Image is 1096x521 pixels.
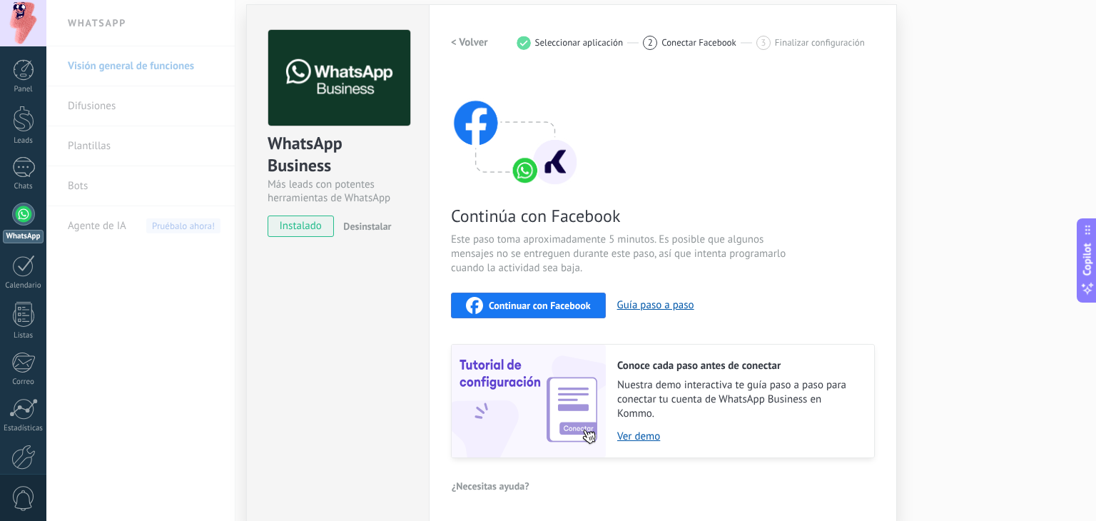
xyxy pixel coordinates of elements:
span: Conectar Facebook [661,37,736,48]
span: Nuestra demo interactiva te guía paso a paso para conectar tu cuenta de WhatsApp Business en Kommo. [617,378,860,421]
div: WhatsApp Business [268,132,408,178]
span: 2 [648,36,653,49]
img: connect with facebook [451,73,579,187]
span: Copilot [1080,243,1095,276]
span: Este paso toma aproximadamente 5 minutos. Es posible que algunos mensajes no se entreguen durante... [451,233,791,275]
div: Más leads con potentes herramientas de WhatsApp [268,178,408,205]
div: Estadísticas [3,424,44,433]
img: logo_main.png [268,30,410,126]
button: Desinstalar [338,216,391,237]
div: Correo [3,378,44,387]
h2: Conoce cada paso antes de conectar [617,359,860,373]
div: WhatsApp [3,230,44,243]
div: Leads [3,136,44,146]
span: Seleccionar aplicación [535,37,624,48]
button: Guía paso a paso [617,298,694,312]
span: Finalizar configuración [775,37,865,48]
button: < Volver [451,30,488,56]
div: Panel [3,85,44,94]
div: Chats [3,182,44,191]
h2: < Volver [451,36,488,49]
span: ¿Necesitas ayuda? [452,481,529,491]
span: Desinstalar [343,220,391,233]
span: 3 [761,36,766,49]
button: ¿Necesitas ayuda? [451,475,530,497]
span: Continuar con Facebook [489,300,591,310]
span: Continúa con Facebook [451,205,791,227]
button: Continuar con Facebook [451,293,606,318]
div: Calendario [3,281,44,290]
span: instalado [268,216,333,237]
div: Listas [3,331,44,340]
a: Ver demo [617,430,860,443]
